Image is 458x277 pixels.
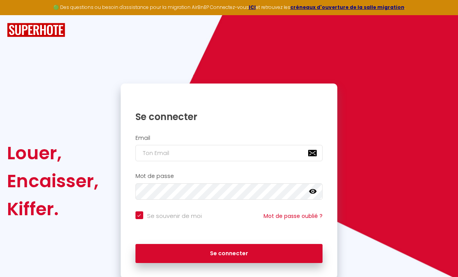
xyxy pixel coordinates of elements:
[249,4,256,10] a: ICI
[7,139,99,167] div: Louer,
[135,111,323,123] h1: Se connecter
[7,195,99,223] div: Kiffer.
[135,173,323,179] h2: Mot de passe
[290,4,404,10] a: créneaux d'ouverture de la salle migration
[135,244,323,263] button: Se connecter
[135,135,323,141] h2: Email
[7,167,99,195] div: Encaisser,
[135,145,323,161] input: Ton Email
[264,212,323,220] a: Mot de passe oublié ?
[7,23,65,37] img: SuperHote logo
